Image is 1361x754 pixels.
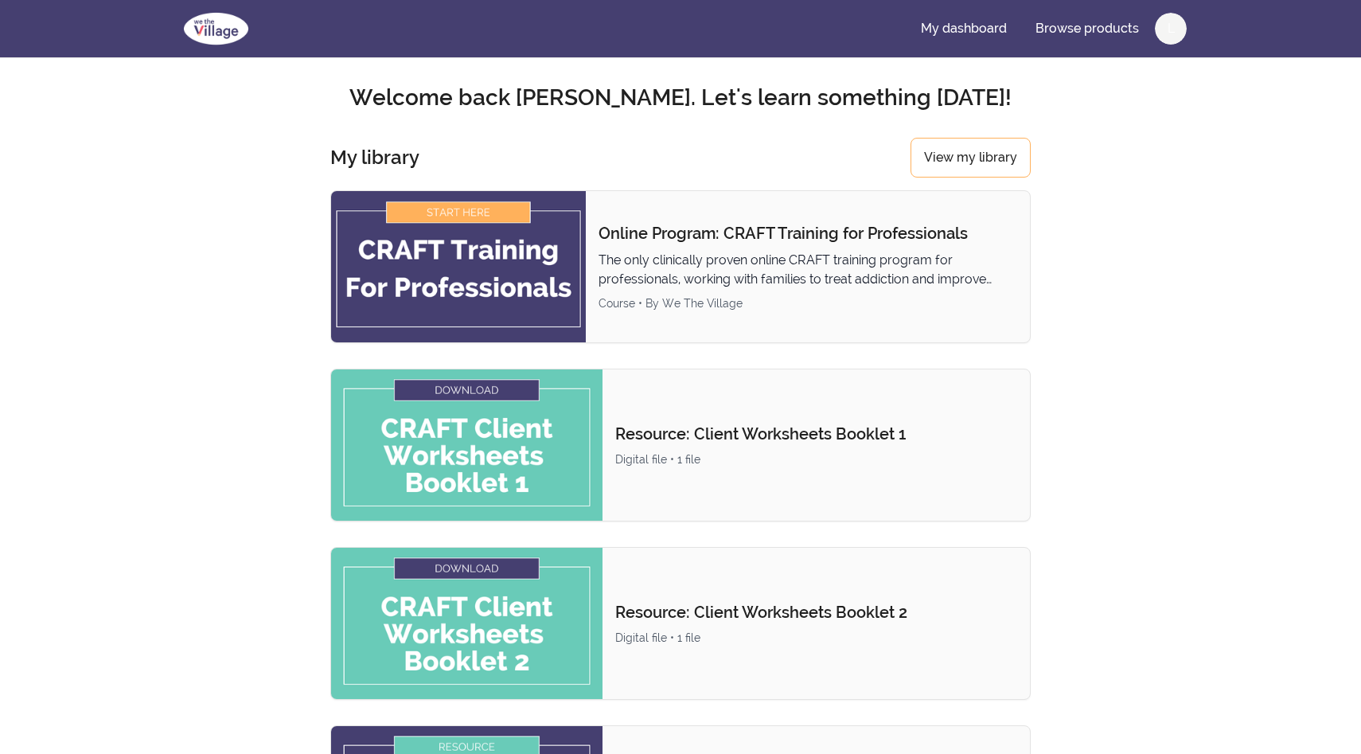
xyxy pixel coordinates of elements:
img: Product image for Resource: Client Worksheets Booklet 1 [331,369,603,521]
img: Product image for Online Program: CRAFT Training for Professionals [331,191,586,342]
div: Course • By We The Village [599,295,1017,311]
p: Resource: Client Worksheets Booklet 2 [615,601,1017,623]
p: Online Program: CRAFT Training for Professionals [599,222,1017,244]
a: View my library [911,138,1031,178]
a: Browse products [1023,10,1152,48]
a: Product image for Resource: Client Worksheets Booklet 1Resource: Client Worksheets Booklet 1Digit... [330,369,1031,522]
a: Product image for Resource: Client Worksheets Booklet 2Resource: Client Worksheets Booklet 2Digit... [330,547,1031,700]
img: Product image for Resource: Client Worksheets Booklet 2 [331,548,603,699]
div: Digital file • 1 file [615,451,1017,467]
nav: Main [908,10,1187,48]
h2: Welcome back [PERSON_NAME]. Let's learn something [DATE]! [174,84,1187,112]
p: Resource: Client Worksheets Booklet 1 [615,423,1017,445]
div: Digital file • 1 file [615,630,1017,646]
p: The only clinically proven online CRAFT training program for professionals, working with families... [599,251,1017,289]
h3: My library [330,145,419,170]
button: L [1155,13,1187,45]
img: We The Village logo [174,10,258,48]
a: My dashboard [908,10,1020,48]
a: Product image for Online Program: CRAFT Training for ProfessionalsOnline Program: CRAFT Training ... [330,190,1031,343]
